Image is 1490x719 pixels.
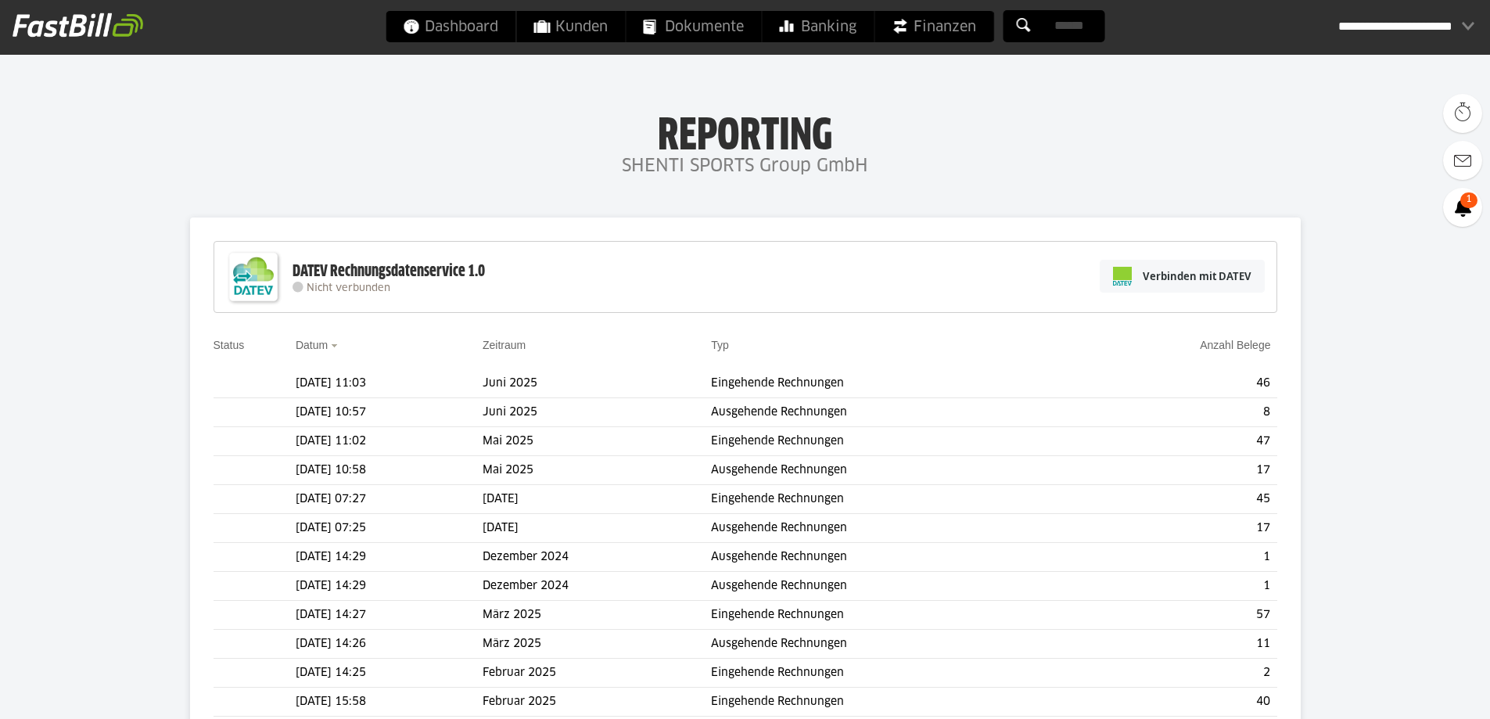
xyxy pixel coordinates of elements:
[293,261,485,282] div: DATEV Rechnungsdatenservice 1.0
[483,398,711,427] td: Juni 2025
[626,11,761,42] a: Dokumente
[1443,188,1482,227] a: 1
[1143,268,1251,284] span: Verbinden mit DATEV
[483,688,711,717] td: Februar 2025
[296,427,483,456] td: [DATE] 11:02
[296,543,483,572] td: [DATE] 14:29
[483,427,711,456] td: Mai 2025
[1072,572,1276,601] td: 1
[711,398,1072,427] td: Ausgehende Rechnungen
[711,339,729,351] a: Typ
[483,572,711,601] td: Dezember 2024
[296,601,483,630] td: [DATE] 14:27
[1072,427,1276,456] td: 47
[296,369,483,398] td: [DATE] 11:03
[874,11,993,42] a: Finanzen
[307,283,390,293] span: Nicht verbunden
[483,601,711,630] td: März 2025
[296,659,483,688] td: [DATE] 14:25
[711,456,1072,485] td: Ausgehende Rechnungen
[296,456,483,485] td: [DATE] 10:58
[711,659,1072,688] td: Eingehende Rechnungen
[13,13,143,38] img: fastbill_logo_white.png
[483,339,526,351] a: Zeitraum
[1072,369,1276,398] td: 46
[1072,659,1276,688] td: 2
[711,543,1072,572] td: Ausgehende Rechnungen
[1113,267,1132,286] img: pi-datev-logo-farbig-24.svg
[1072,398,1276,427] td: 8
[403,11,498,42] span: Dashboard
[1072,630,1276,659] td: 11
[762,11,874,42] a: Banking
[711,369,1072,398] td: Eingehende Rechnungen
[296,630,483,659] td: [DATE] 14:26
[779,11,856,42] span: Banking
[222,246,285,308] img: DATEV-Datenservice Logo
[1072,601,1276,630] td: 57
[296,514,483,543] td: [DATE] 07:25
[296,339,328,351] a: Datum
[533,11,608,42] span: Kunden
[711,427,1072,456] td: Eingehende Rechnungen
[711,601,1072,630] td: Eingehende Rechnungen
[296,398,483,427] td: [DATE] 10:57
[516,11,625,42] a: Kunden
[711,485,1072,514] td: Eingehende Rechnungen
[331,344,341,347] img: sort_desc.gif
[483,543,711,572] td: Dezember 2024
[711,688,1072,717] td: Eingehende Rechnungen
[711,572,1072,601] td: Ausgehende Rechnungen
[1072,688,1276,717] td: 40
[483,514,711,543] td: [DATE]
[1370,672,1474,711] iframe: Öffnet ein Widget, in dem Sie weitere Informationen finden
[1072,514,1276,543] td: 17
[386,11,515,42] a: Dashboard
[643,11,744,42] span: Dokumente
[296,572,483,601] td: [DATE] 14:29
[156,110,1334,151] h1: Reporting
[483,630,711,659] td: März 2025
[483,485,711,514] td: [DATE]
[711,514,1072,543] td: Ausgehende Rechnungen
[1100,260,1265,293] a: Verbinden mit DATEV
[1072,456,1276,485] td: 17
[892,11,976,42] span: Finanzen
[1072,543,1276,572] td: 1
[1200,339,1270,351] a: Anzahl Belege
[711,630,1072,659] td: Ausgehende Rechnungen
[1072,485,1276,514] td: 45
[483,659,711,688] td: Februar 2025
[296,688,483,717] td: [DATE] 15:58
[296,485,483,514] td: [DATE] 07:27
[1460,192,1477,208] span: 1
[483,369,711,398] td: Juni 2025
[483,456,711,485] td: Mai 2025
[214,339,245,351] a: Status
